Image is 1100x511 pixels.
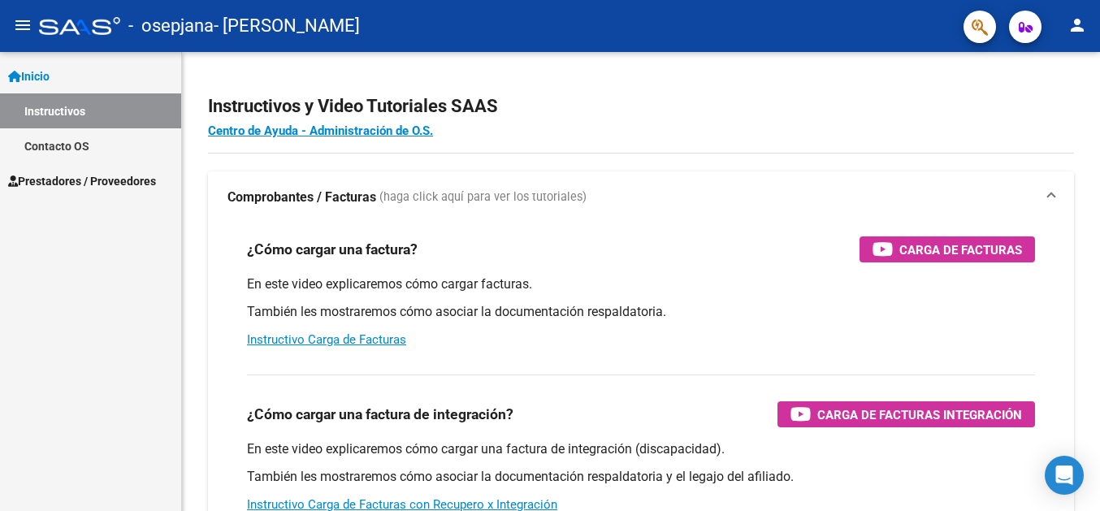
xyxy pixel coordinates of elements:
span: Carga de Facturas [899,240,1022,260]
h2: Instructivos y Video Tutoriales SAAS [208,91,1074,122]
span: - [PERSON_NAME] [214,8,360,44]
a: Instructivo Carga de Facturas [247,332,406,347]
a: Centro de Ayuda - Administración de O.S. [208,123,433,138]
span: - osepjana [128,8,214,44]
mat-icon: menu [13,15,32,35]
p: En este video explicaremos cómo cargar una factura de integración (discapacidad). [247,440,1035,458]
h3: ¿Cómo cargar una factura? [247,238,418,261]
p: También les mostraremos cómo asociar la documentación respaldatoria. [247,303,1035,321]
h3: ¿Cómo cargar una factura de integración? [247,403,513,426]
span: Inicio [8,67,50,85]
mat-icon: person [1068,15,1087,35]
p: En este video explicaremos cómo cargar facturas. [247,275,1035,293]
button: Carga de Facturas [860,236,1035,262]
span: Prestadores / Proveedores [8,172,156,190]
button: Carga de Facturas Integración [777,401,1035,427]
span: Carga de Facturas Integración [817,405,1022,425]
div: Open Intercom Messenger [1045,456,1084,495]
p: También les mostraremos cómo asociar la documentación respaldatoria y el legajo del afiliado. [247,468,1035,486]
mat-expansion-panel-header: Comprobantes / Facturas (haga click aquí para ver los tutoriales) [208,171,1074,223]
strong: Comprobantes / Facturas [227,188,376,206]
span: (haga click aquí para ver los tutoriales) [379,188,587,206]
